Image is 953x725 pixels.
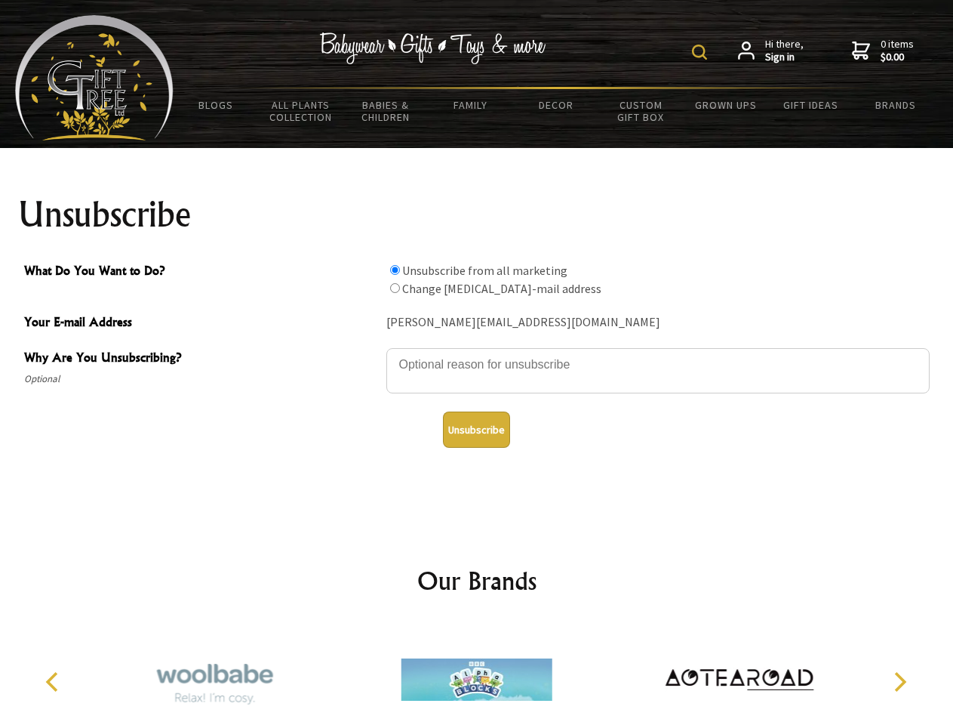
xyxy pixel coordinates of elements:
[24,313,379,335] span: Your E-mail Address
[259,89,344,133] a: All Plants Collection
[443,412,510,448] button: Unsubscribe
[30,563,924,599] h2: Our Brands
[402,281,601,296] label: Change [MEDICAL_DATA]-mail address
[429,89,514,121] a: Family
[390,283,400,293] input: What Do You Want to Do?
[386,311,930,335] div: [PERSON_NAME][EMAIL_ADDRESS][DOMAIN_NAME]
[513,89,598,121] a: Decor
[320,32,546,64] img: Babywear - Gifts - Toys & more
[852,38,914,64] a: 0 items$0.00
[38,665,71,699] button: Previous
[853,89,939,121] a: Brands
[390,265,400,275] input: What Do You Want to Do?
[24,261,379,283] span: What Do You Want to Do?
[24,370,379,388] span: Optional
[402,263,567,278] label: Unsubscribe from all marketing
[738,38,804,64] a: Hi there,Sign in
[881,51,914,64] strong: $0.00
[174,89,259,121] a: BLOGS
[883,665,916,699] button: Next
[765,51,804,64] strong: Sign in
[598,89,684,133] a: Custom Gift Box
[881,37,914,64] span: 0 items
[343,89,429,133] a: Babies & Children
[15,15,174,140] img: Babyware - Gifts - Toys and more...
[24,348,379,370] span: Why Are You Unsubscribing?
[765,38,804,64] span: Hi there,
[386,348,930,393] textarea: Why Are You Unsubscribing?
[768,89,853,121] a: Gift Ideas
[683,89,768,121] a: Grown Ups
[18,196,936,233] h1: Unsubscribe
[692,45,707,60] img: product search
